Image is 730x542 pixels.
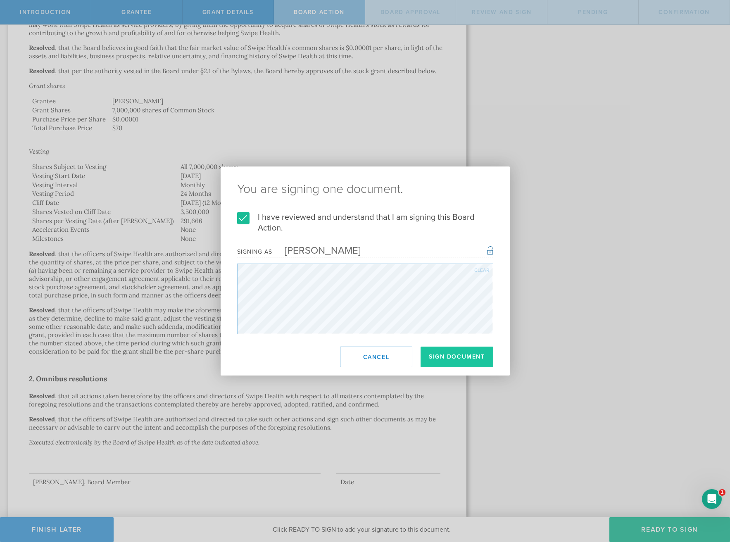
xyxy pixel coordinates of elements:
[237,183,493,195] ng-pluralize: You are signing one document.
[719,489,725,496] span: 1
[237,248,272,255] div: Signing as
[421,347,493,367] button: Sign Document
[272,245,361,257] div: [PERSON_NAME]
[702,489,722,509] iframe: Intercom live chat
[340,347,412,367] button: Cancel
[237,212,493,233] label: I have reviewed and understand that I am signing this Board Action.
